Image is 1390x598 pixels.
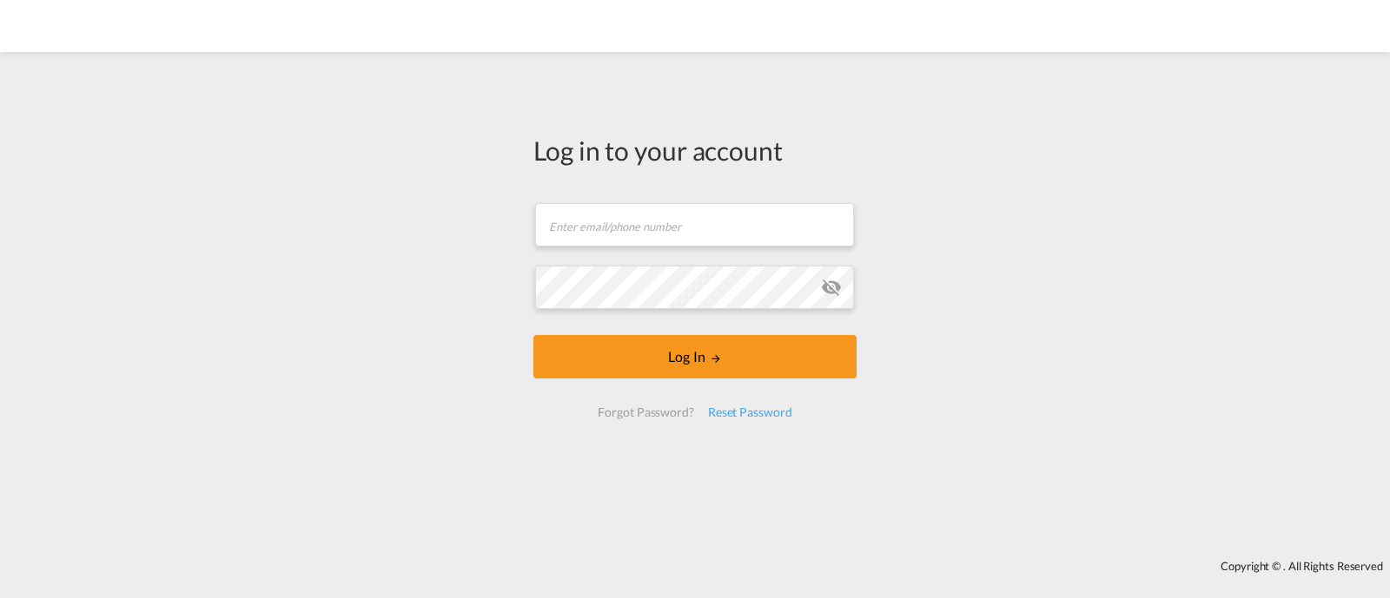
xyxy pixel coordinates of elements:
input: Enter email/phone number [535,203,854,246]
button: LOGIN [533,335,857,378]
div: Log in to your account [533,132,857,168]
div: Reset Password [701,397,799,428]
md-icon: icon-eye-off [821,277,842,298]
div: Forgot Password? [591,397,700,428]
